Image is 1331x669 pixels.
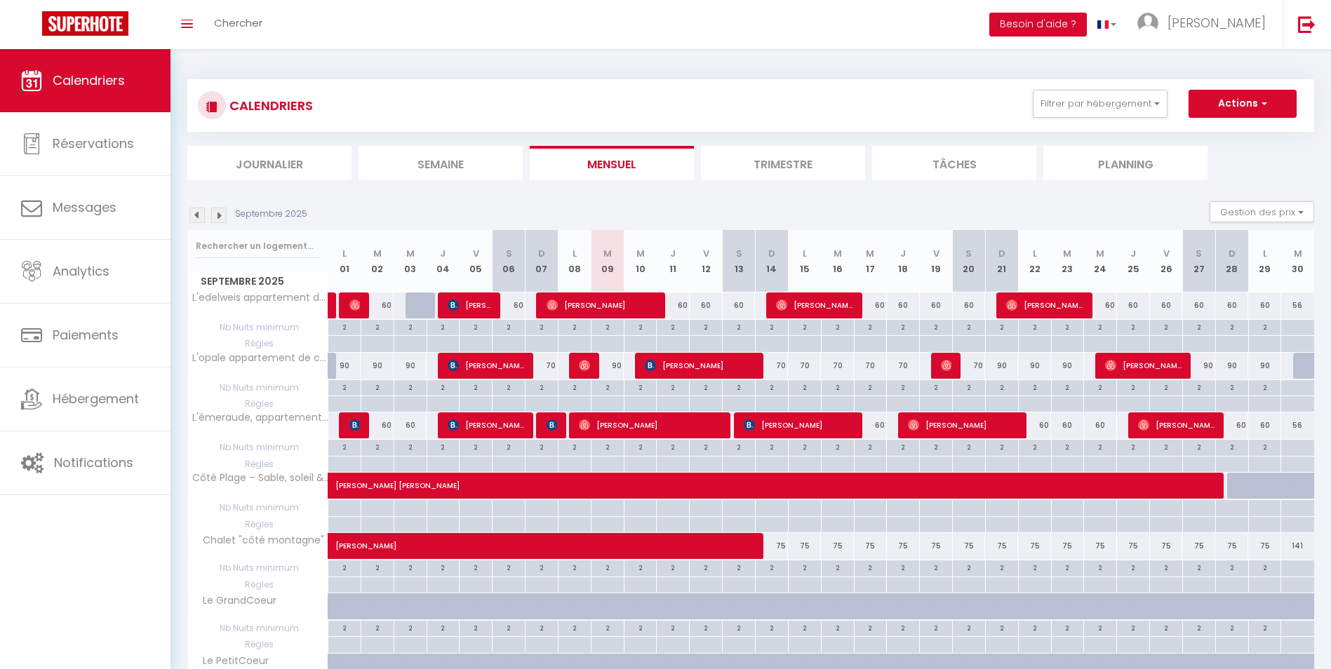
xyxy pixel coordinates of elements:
[866,247,874,260] abbr: M
[803,247,807,260] abbr: L
[1051,412,1084,438] div: 60
[190,412,330,423] span: L'émeraude, appartement de charme à [PERSON_NAME] d'Oisans
[1052,560,1084,574] div: 2
[855,560,887,574] div: 2
[573,247,577,260] abbr: L
[789,380,821,393] div: 2
[526,230,559,292] th: 07
[188,500,328,515] span: Nb Nuits minimum
[920,440,952,453] div: 2
[636,247,645,260] abbr: M
[657,230,690,292] th: 11
[920,533,953,559] div: 75
[328,320,361,333] div: 2
[1084,380,1116,393] div: 2
[394,353,427,379] div: 90
[1281,533,1314,559] div: 141
[1182,292,1215,318] div: 60
[427,560,460,574] div: 2
[342,247,347,260] abbr: L
[226,90,313,121] h3: CALENDRIERS
[872,146,1036,180] li: Tâches
[328,353,361,379] div: 90
[789,560,821,574] div: 2
[690,560,722,574] div: 2
[53,262,109,280] span: Analytics
[493,560,525,574] div: 2
[1084,230,1117,292] th: 24
[11,6,53,48] button: Ouvrir le widget de chat LiveChat
[53,198,116,216] span: Messages
[493,230,526,292] th: 06
[394,320,427,333] div: 2
[448,412,525,438] span: [PERSON_NAME]
[427,230,460,292] th: 04
[1018,412,1051,438] div: 60
[1084,320,1116,333] div: 2
[1216,440,1248,453] div: 2
[188,336,328,351] span: Règles
[920,320,952,333] div: 2
[460,440,492,453] div: 2
[855,380,887,393] div: 2
[349,412,361,438] span: [PERSON_NAME]
[460,380,492,393] div: 2
[328,533,361,560] a: [PERSON_NAME]
[755,230,788,292] th: 14
[591,440,624,453] div: 2
[953,560,985,574] div: 2
[1150,380,1182,393] div: 2
[736,247,742,260] abbr: S
[986,440,1018,453] div: 2
[908,412,1018,438] span: [PERSON_NAME]
[1043,146,1208,180] li: Planning
[1183,440,1215,453] div: 2
[427,320,460,333] div: 2
[53,326,119,344] span: Paiements
[1117,533,1150,559] div: 75
[788,353,821,379] div: 70
[756,380,788,393] div: 2
[361,320,394,333] div: 2
[1105,352,1182,379] span: [PERSON_NAME]
[188,577,328,593] span: Règles
[1298,15,1316,33] img: logout
[1019,320,1051,333] div: 2
[603,247,612,260] abbr: M
[1138,412,1215,438] span: [PERSON_NAME]
[756,440,788,453] div: 2
[900,247,906,260] abbr: J
[1018,353,1051,379] div: 90
[473,247,479,260] abbr: V
[834,247,842,260] abbr: M
[1196,247,1202,260] abbr: S
[1117,560,1149,574] div: 2
[190,533,328,548] span: Chalet "côté montagne"
[1150,320,1182,333] div: 2
[1063,247,1071,260] abbr: M
[188,271,328,292] span: Septembre 2025
[190,593,280,609] span: Le GrandCoeur
[559,380,591,393] div: 2
[887,292,920,318] div: 60
[756,560,788,574] div: 2
[526,320,558,333] div: 2
[624,320,657,333] div: 2
[53,135,134,152] span: Réservations
[723,292,756,318] div: 60
[657,320,689,333] div: 2
[1084,560,1116,574] div: 2
[953,533,986,559] div: 75
[789,320,821,333] div: 2
[196,234,320,259] input: Rechercher un logement...
[1215,292,1248,318] div: 60
[755,533,788,559] div: 75
[953,230,986,292] th: 20
[427,440,460,453] div: 2
[328,440,361,453] div: 2
[394,412,427,438] div: 60
[493,320,525,333] div: 2
[1281,292,1314,318] div: 56
[526,380,558,393] div: 2
[361,353,394,379] div: 90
